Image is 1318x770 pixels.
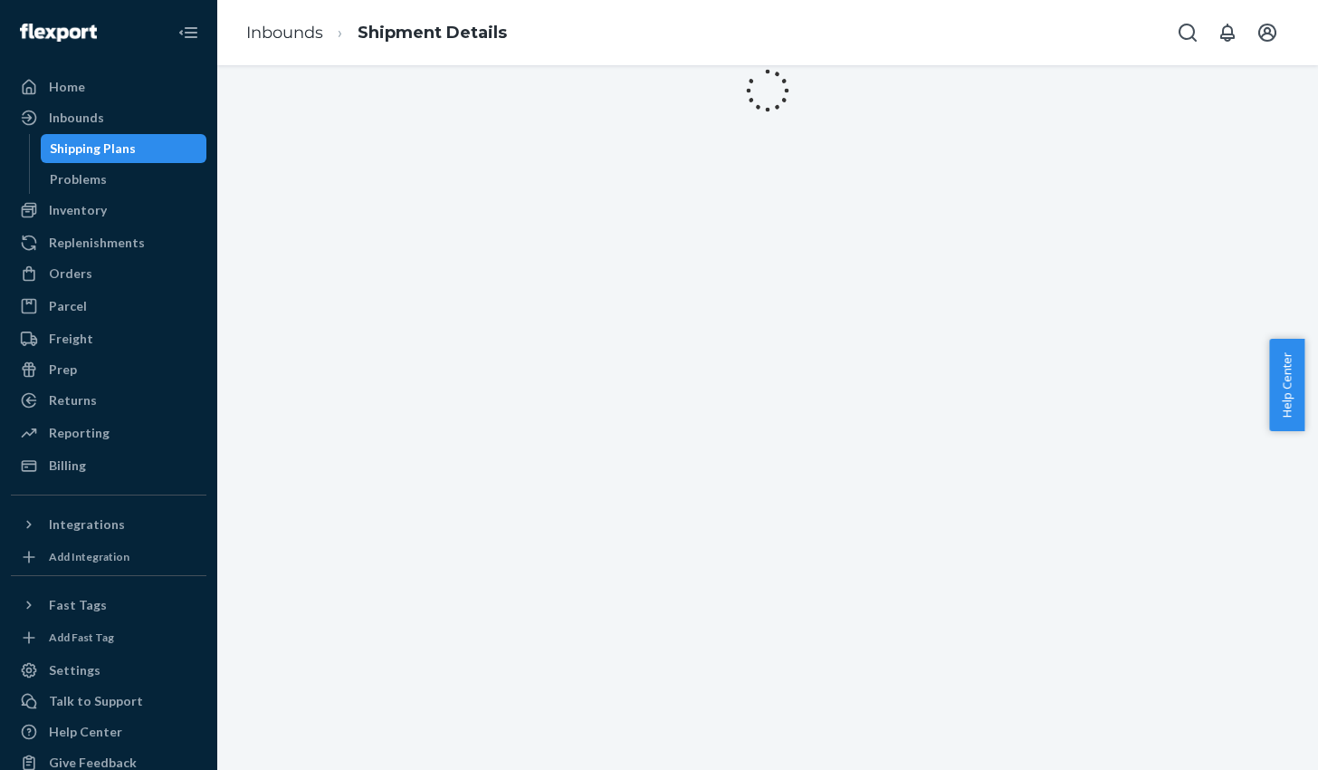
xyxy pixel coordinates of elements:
div: Add Fast Tag [49,630,114,645]
div: Add Integration [49,549,129,564]
div: Help Center [49,723,122,741]
div: Settings [49,661,100,679]
a: Freight [11,324,206,353]
button: Help Center [1269,339,1304,431]
a: Help Center [11,717,206,746]
a: Prep [11,355,206,384]
div: Orders [49,265,92,283]
button: Open account menu [1249,14,1285,51]
button: Close Navigation [170,14,206,51]
a: Parcel [11,292,206,321]
a: Billing [11,451,206,480]
a: Orders [11,259,206,288]
button: Fast Tags [11,591,206,620]
div: Integrations [49,515,125,534]
a: Inventory [11,196,206,225]
a: Returns [11,386,206,415]
a: Settings [11,656,206,685]
a: Problems [41,165,207,194]
div: Prep [49,361,77,379]
div: Inbounds [49,109,104,127]
button: Talk to Support [11,687,206,716]
div: Inventory [49,201,107,219]
img: Flexport logo [20,24,97,42]
div: Shipping Plans [50,140,136,158]
div: Freight [49,330,93,348]
a: Shipping Plans [41,134,207,163]
div: Parcel [49,297,87,315]
a: Inbounds [246,23,323,43]
div: Reporting [49,424,110,442]
a: Home [11,72,206,101]
ol: breadcrumbs [232,6,521,60]
div: Problems [50,170,107,188]
div: Returns [49,391,97,409]
button: Open Search Box [1170,14,1206,51]
a: Reporting [11,419,206,448]
div: Home [49,78,85,96]
a: Add Integration [11,546,206,568]
div: Fast Tags [49,596,107,614]
div: Talk to Support [49,692,143,710]
a: Inbounds [11,103,206,132]
button: Integrations [11,510,206,539]
div: Replenishments [49,234,145,252]
a: Replenishments [11,228,206,257]
div: Billing [49,457,86,475]
button: Open notifications [1209,14,1246,51]
a: Shipment Details [358,23,507,43]
a: Add Fast Tag [11,627,206,649]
